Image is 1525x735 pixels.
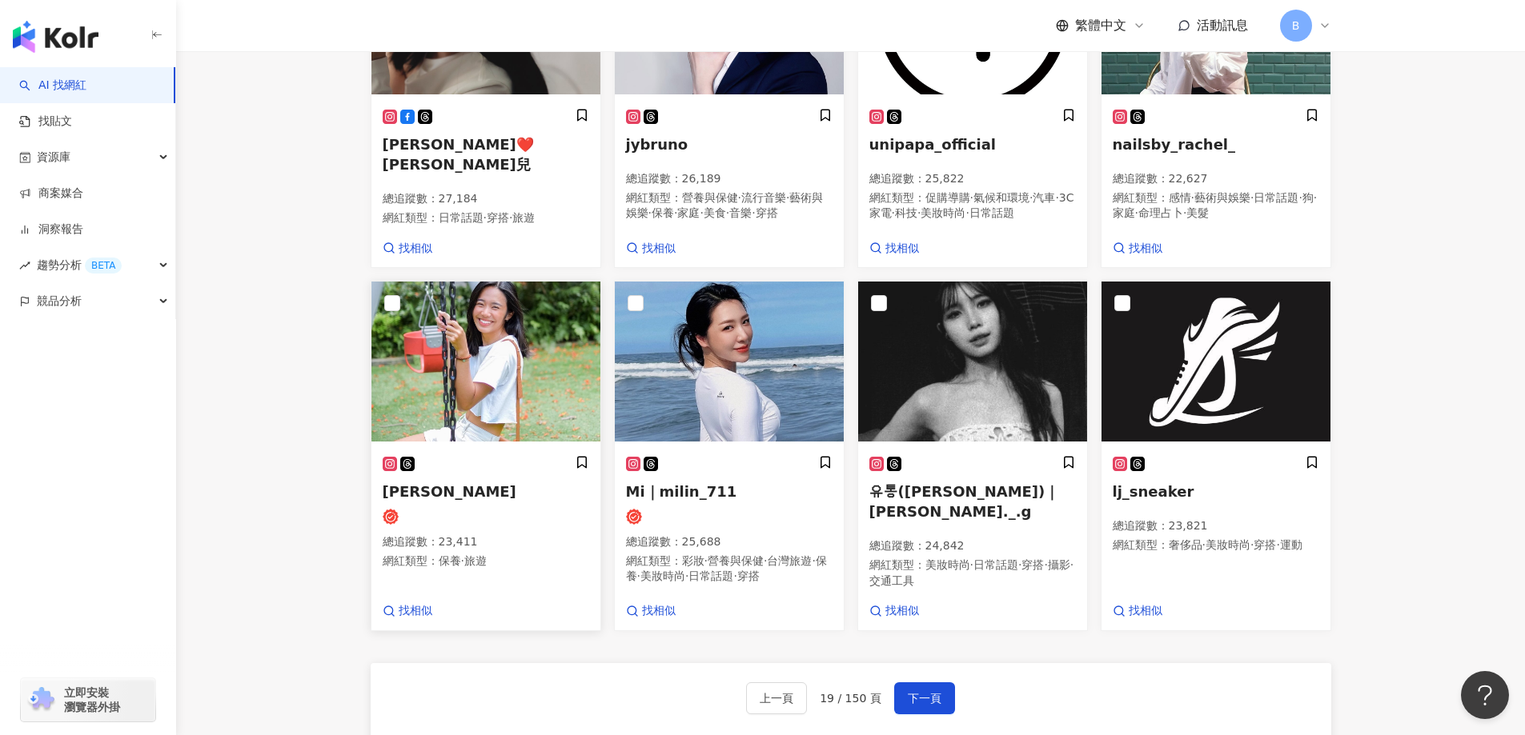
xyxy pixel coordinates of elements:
span: · [1135,206,1138,219]
img: chrome extension [26,687,57,713]
span: 資源庫 [37,139,70,175]
span: · [965,206,969,219]
span: 狗 [1302,191,1314,204]
span: 營養與保健 [708,554,764,567]
span: 科技 [895,206,917,219]
a: KOL AvatarMi｜milin_711總追蹤數：25,688網紅類型：彩妝·營養與保健·台灣旅遊·保養·美妝時尚·日常話題·穿搭找相似 [614,281,845,631]
p: 網紅類型 ： [869,557,1076,589]
span: · [738,191,741,204]
span: · [1070,558,1074,571]
span: · [700,206,703,219]
span: 找相似 [1129,603,1162,619]
span: jybruno [626,136,688,153]
span: 攝影 [1048,558,1070,571]
span: 找相似 [399,603,432,619]
a: chrome extension立即安裝 瀏覽器外掛 [21,678,155,721]
span: 家庭 [677,206,700,219]
span: · [1044,558,1047,571]
span: 美妝時尚 [921,206,965,219]
span: · [1250,538,1254,551]
span: 美妝時尚 [640,569,685,582]
span: 找相似 [885,603,919,619]
a: 找相似 [383,241,432,257]
a: 找相似 [1113,603,1162,619]
span: 日常話題 [439,211,484,224]
span: · [1191,191,1194,204]
span: · [685,569,688,582]
span: 旅遊 [512,211,535,224]
p: 總追蹤數 ： 26,189 [626,171,833,187]
a: 找相似 [1113,241,1162,257]
span: 奢侈品 [1169,538,1202,551]
span: 美妝時尚 [925,558,970,571]
span: rise [19,260,30,271]
img: KOL Avatar [858,282,1087,441]
span: 流行音樂 [741,191,786,204]
p: 總追蹤數 ： 23,411 [383,534,589,550]
span: · [752,206,755,219]
span: 保養 [652,206,674,219]
span: 下一頁 [908,692,941,705]
span: 日常話題 [688,569,733,582]
span: 3C家電 [869,191,1074,220]
a: KOL Avatar[PERSON_NAME]總追蹤數：23,411網紅類型：保養·旅遊找相似 [371,281,601,631]
span: · [1183,206,1186,219]
span: 穿搭 [1021,558,1044,571]
span: 運動 [1280,538,1302,551]
span: 유통([PERSON_NAME])｜[PERSON_NAME]._.g [869,483,1060,520]
p: 網紅類型 ： [869,190,1076,222]
a: 找相似 [383,603,432,619]
span: 營養與保健 [682,191,738,204]
span: · [484,211,487,224]
span: · [970,558,973,571]
span: · [704,554,708,567]
span: 旅遊 [464,554,487,567]
div: BETA [85,258,122,274]
span: 日常話題 [973,558,1018,571]
span: · [917,206,921,219]
span: 保養 [439,554,461,567]
p: 網紅類型 ： [1113,537,1319,553]
span: 繁體中文 [1075,17,1126,34]
a: 找相似 [626,241,676,257]
p: 總追蹤數 ： 24,842 [869,538,1076,554]
img: KOL Avatar [1102,282,1330,441]
span: 命理占卜 [1138,206,1183,219]
span: 感情 [1169,191,1191,204]
span: · [1055,191,1058,204]
span: · [1298,191,1302,204]
span: · [786,191,789,204]
span: · [509,211,512,224]
span: · [764,554,767,567]
span: 穿搭 [737,569,760,582]
a: 找相似 [626,603,676,619]
span: 找相似 [399,241,432,257]
span: unipapa_official [869,136,996,153]
span: · [812,554,815,567]
span: 上一頁 [760,692,793,705]
span: [PERSON_NAME] [383,483,516,500]
span: · [726,206,729,219]
span: 穿搭 [487,211,509,224]
a: searchAI 找網紅 [19,78,86,94]
span: 競品分析 [37,283,82,319]
span: 活動訊息 [1197,18,1248,33]
span: 家庭 [1113,206,1135,219]
p: 網紅類型 ： [626,553,833,585]
span: 穿搭 [756,206,778,219]
span: 音樂 [729,206,752,219]
span: · [461,554,464,567]
span: 日常話題 [1254,191,1298,204]
span: 美食 [704,206,726,219]
span: 找相似 [642,241,676,257]
span: 汽車 [1033,191,1055,204]
span: · [648,206,652,219]
span: 立即安裝 瀏覽器外掛 [64,685,120,714]
a: KOL Avatar유통([PERSON_NAME])｜[PERSON_NAME]._.g總追蹤數：24,842網紅類型：美妝時尚·日常話題·穿搭·攝影·交通工具找相似 [857,281,1088,631]
span: 19 / 150 頁 [820,692,881,705]
p: 總追蹤數 ： 25,822 [869,171,1076,187]
p: 網紅類型 ： [626,190,833,222]
span: 氣候和環境 [973,191,1029,204]
span: · [1250,191,1254,204]
span: · [1314,191,1317,204]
